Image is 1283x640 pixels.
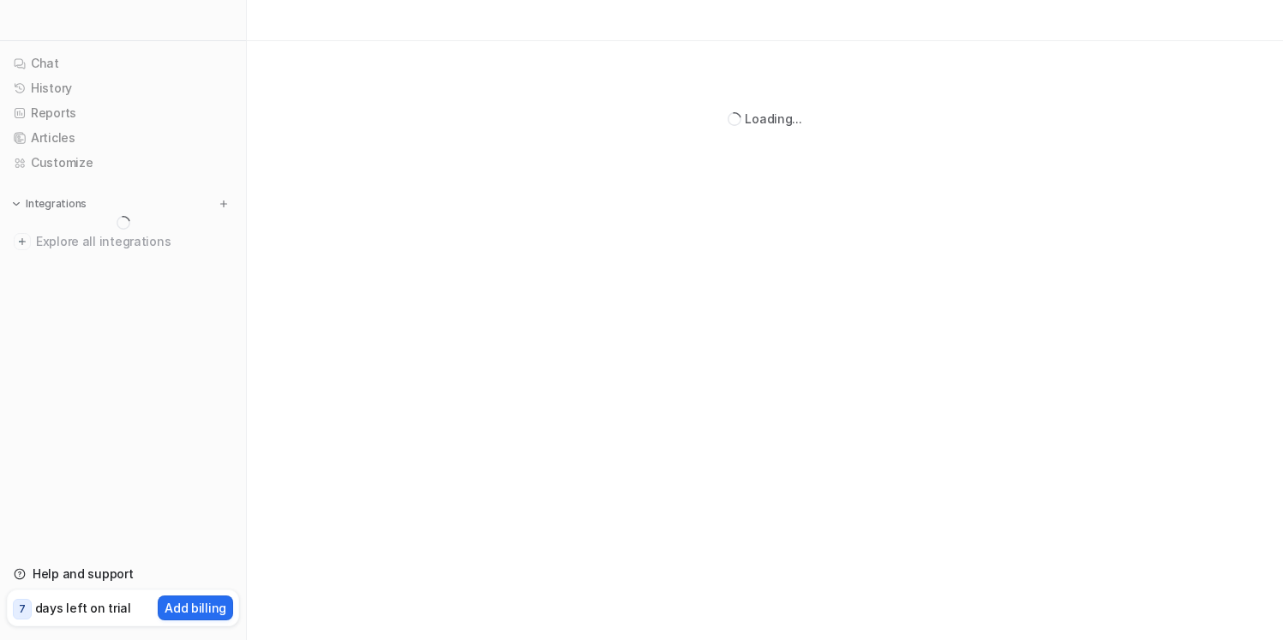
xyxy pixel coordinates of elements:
[218,198,230,210] img: menu_add.svg
[7,101,239,125] a: Reports
[19,601,26,617] p: 7
[165,599,226,617] p: Add billing
[7,195,92,212] button: Integrations
[14,233,31,250] img: explore all integrations
[7,76,239,100] a: History
[10,198,22,210] img: expand menu
[36,228,232,255] span: Explore all integrations
[7,51,239,75] a: Chat
[158,595,233,620] button: Add billing
[745,110,801,128] div: Loading...
[35,599,131,617] p: days left on trial
[7,126,239,150] a: Articles
[7,151,239,175] a: Customize
[26,197,87,211] p: Integrations
[7,230,239,254] a: Explore all integrations
[7,562,239,586] a: Help and support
